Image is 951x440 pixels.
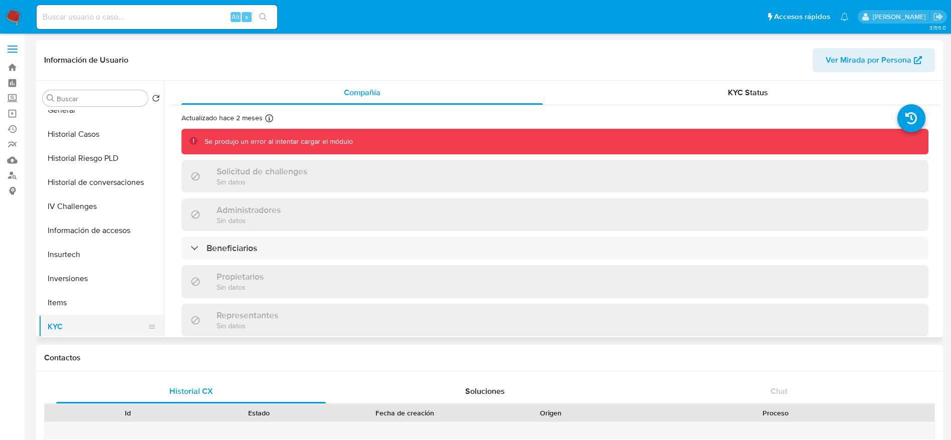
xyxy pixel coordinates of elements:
[39,291,164,315] button: Items
[181,304,928,336] div: RepresentantesSin datos
[217,215,281,225] p: Sin datos
[465,385,505,397] span: Soluciones
[253,10,273,24] button: search-icon
[840,13,849,21] a: Notificaciones
[728,87,768,98] span: KYC Status
[207,243,257,254] h3: Beneficiarios
[57,94,144,103] input: Buscar
[826,48,911,72] span: Ver Mirada por Persona
[169,385,213,397] span: Historial CX
[181,160,928,192] div: Solicitud de challengesSin datos
[44,353,935,363] h1: Contactos
[39,243,164,267] button: Insurtech
[217,271,264,282] h3: Propietarios
[39,122,164,146] button: Historial Casos
[217,310,278,321] h3: Representantes
[624,408,927,418] div: Proceso
[205,137,353,146] div: Se produjo un error al intentar cargar el módulo
[245,12,248,22] span: s
[44,55,128,65] h1: Información de Usuario
[37,11,277,24] input: Buscar usuario o caso...
[217,282,264,292] p: Sin datos
[232,12,240,22] span: Alt
[47,94,55,102] button: Buscar
[344,87,381,98] span: Compañía
[181,113,263,123] p: Actualizado hace 2 meses
[873,12,929,22] p: elaine.mcfarlane@mercadolibre.com
[181,265,928,298] div: PropietariosSin datos
[332,408,478,418] div: Fecha de creación
[39,170,164,194] button: Historial de conversaciones
[217,166,307,177] h3: Solicitud de challenges
[771,385,788,397] span: Chat
[217,321,278,330] p: Sin datos
[492,408,610,418] div: Origen
[217,204,281,215] h3: Administradores
[39,98,164,122] button: General
[774,12,830,22] span: Accesos rápidos
[69,408,186,418] div: Id
[217,177,307,186] p: Sin datos
[201,408,318,418] div: Estado
[39,315,156,339] button: KYC
[152,94,160,105] button: Volver al orden por defecto
[39,146,164,170] button: Historial Riesgo PLD
[181,237,928,260] div: Beneficiarios
[933,12,943,22] a: Salir
[39,194,164,218] button: IV Challenges
[813,48,935,72] button: Ver Mirada por Persona
[39,267,164,291] button: Inversiones
[181,198,928,231] div: AdministradoresSin datos
[39,218,164,243] button: Información de accesos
